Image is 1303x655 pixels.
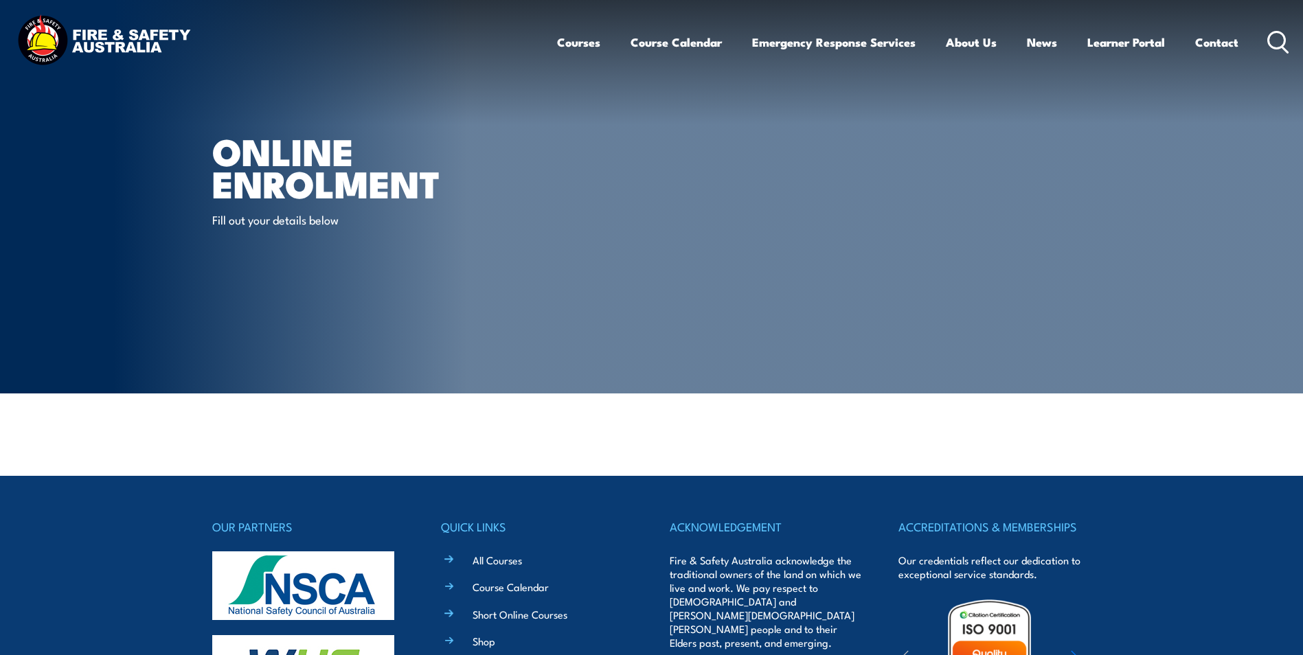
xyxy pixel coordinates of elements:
[473,634,495,648] a: Shop
[670,553,862,650] p: Fire & Safety Australia acknowledge the traditional owners of the land on which we live and work....
[212,211,463,227] p: Fill out your details below
[946,24,997,60] a: About Us
[441,517,633,536] h4: QUICK LINKS
[670,517,862,536] h4: ACKNOWLEDGEMENT
[631,24,722,60] a: Course Calendar
[898,553,1091,581] p: Our credentials reflect our dedication to exceptional service standards.
[1087,24,1165,60] a: Learner Portal
[557,24,600,60] a: Courses
[473,579,549,594] a: Course Calendar
[212,551,394,620] img: nsca-logo-footer
[1195,24,1238,60] a: Contact
[752,24,916,60] a: Emergency Response Services
[212,135,552,198] h1: Online Enrolment
[473,553,522,567] a: All Courses
[898,517,1091,536] h4: ACCREDITATIONS & MEMBERSHIPS
[212,517,405,536] h4: OUR PARTNERS
[473,607,567,621] a: Short Online Courses
[1027,24,1057,60] a: News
